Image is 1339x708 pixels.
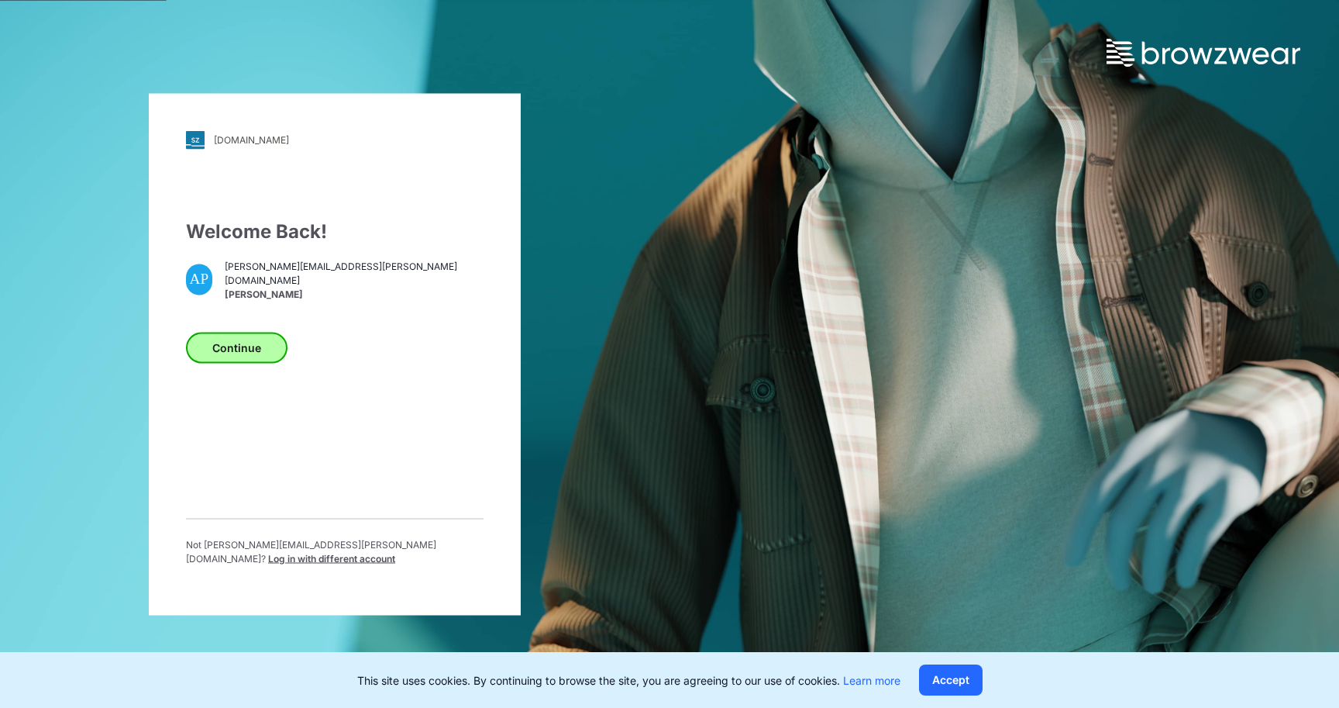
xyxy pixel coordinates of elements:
[268,552,395,564] span: Log in with different account
[843,674,900,687] a: Learn more
[214,134,289,146] div: [DOMAIN_NAME]
[186,217,484,245] div: Welcome Back!
[1107,39,1300,67] img: browzwear-logo.73288ffb.svg
[225,260,484,288] span: [PERSON_NAME][EMAIL_ADDRESS][PERSON_NAME][DOMAIN_NAME]
[186,537,484,565] p: Not [PERSON_NAME][EMAIL_ADDRESS][PERSON_NAME][DOMAIN_NAME] ?
[186,130,484,149] a: [DOMAIN_NAME]
[186,332,287,363] button: Continue
[357,672,900,689] p: This site uses cookies. By continuing to browse the site, you are agreeing to our use of cookies.
[919,665,983,696] button: Accept
[225,288,484,302] span: [PERSON_NAME]
[186,130,205,149] img: svg+xml;base64,PHN2ZyB3aWR0aD0iMjgiIGhlaWdodD0iMjgiIHZpZXdCb3g9IjAgMCAyOCAyOCIgZmlsbD0ibm9uZSIgeG...
[186,264,212,295] div: AP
